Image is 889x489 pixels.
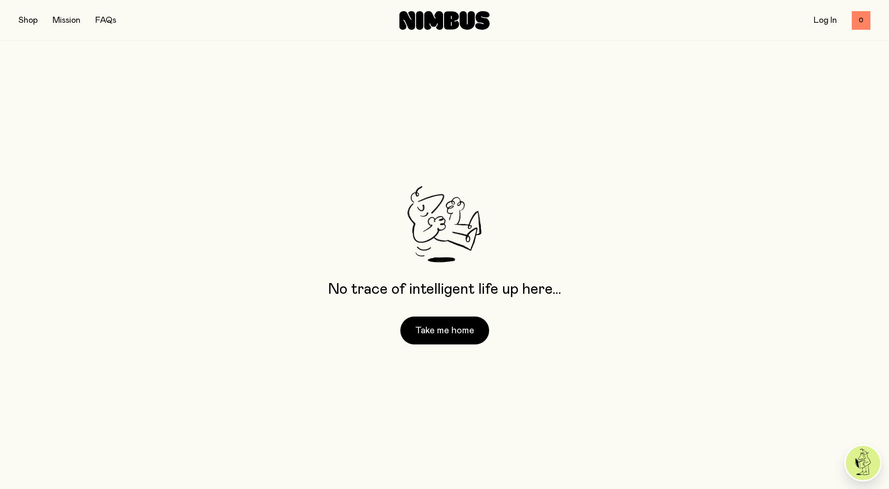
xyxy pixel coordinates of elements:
[53,16,80,25] a: Mission
[328,281,561,298] p: No trace of intelligent life up here…
[852,11,870,30] button: 0
[846,446,880,480] img: agent
[95,16,116,25] a: FAQs
[400,317,489,344] button: Take me home
[814,16,837,25] a: Log In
